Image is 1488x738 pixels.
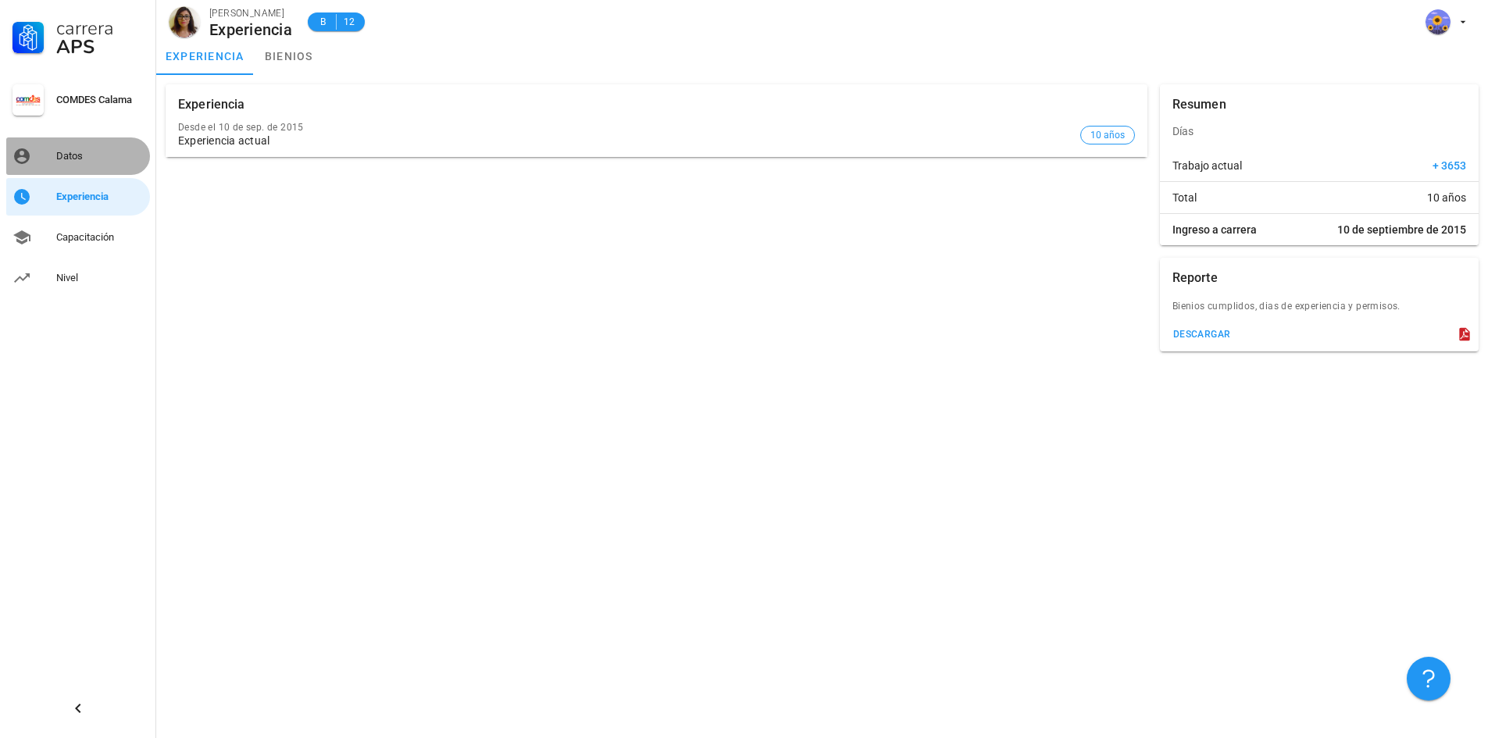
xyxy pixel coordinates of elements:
[317,14,330,30] span: B
[56,94,144,106] div: COMDES Calama
[56,191,144,203] div: Experiencia
[254,37,324,75] a: bienios
[56,231,144,244] div: Capacitación
[1160,298,1479,323] div: Bienios cumplidos, dias de experiencia y permisos.
[1172,190,1197,205] span: Total
[56,37,144,56] div: APS
[1160,112,1479,150] div: Días
[178,122,1074,133] div: Desde el 10 de sep. de 2015
[1166,323,1237,345] button: descargar
[1172,84,1226,125] div: Resumen
[178,134,1074,148] div: Experiencia actual
[6,178,150,216] a: Experiencia
[1172,258,1218,298] div: Reporte
[1337,222,1466,237] span: 10 de septiembre de 2015
[343,14,355,30] span: 12
[209,5,292,21] div: [PERSON_NAME]
[56,150,144,162] div: Datos
[1172,222,1257,237] span: Ingreso a carrera
[6,219,150,256] a: Capacitación
[1427,190,1466,205] span: 10 años
[156,37,254,75] a: experiencia
[6,259,150,297] a: Nivel
[178,84,245,125] div: Experiencia
[1172,329,1231,340] div: descargar
[56,272,144,284] div: Nivel
[6,137,150,175] a: Datos
[1090,127,1125,144] span: 10 años
[169,6,200,37] div: avatar
[56,19,144,37] div: Carrera
[209,21,292,38] div: Experiencia
[1433,158,1466,173] span: + 3653
[1426,9,1451,34] div: avatar
[1172,158,1242,173] span: Trabajo actual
